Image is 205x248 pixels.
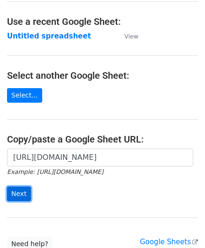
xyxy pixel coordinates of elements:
[115,32,138,40] a: View
[7,32,91,40] a: Untitled spreadsheet
[7,88,42,103] a: Select...
[140,238,198,246] a: Google Sheets
[7,149,193,166] input: Paste your Google Sheet URL here
[7,70,198,81] h4: Select another Google Sheet:
[158,203,205,248] iframe: Chat Widget
[124,33,138,40] small: View
[7,168,103,175] small: Example: [URL][DOMAIN_NAME]
[7,16,198,27] h4: Use a recent Google Sheet:
[7,187,31,201] input: Next
[7,134,198,145] h4: Copy/paste a Google Sheet URL:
